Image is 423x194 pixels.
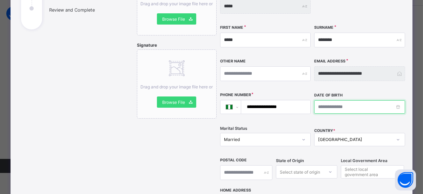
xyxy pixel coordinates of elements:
div: Select state of origin [280,165,320,179]
span: Drag and drop your image file here or [140,1,213,6]
span: Drag and drop your image file here or [140,84,213,89]
label: Date of Birth [314,93,343,98]
div: Select local government area [345,165,390,179]
span: COUNTRY [314,128,335,133]
button: Open asap [395,169,416,190]
div: [GEOGRAPHIC_DATA] [318,137,392,142]
span: Browse File [162,16,185,22]
span: Browse File [162,100,185,105]
label: First Name [220,25,243,30]
label: Surname [314,25,333,30]
span: Marital Status [220,126,247,131]
span: Local Government Area [341,158,388,163]
label: Other Name [220,59,246,63]
label: Home Address [220,188,251,193]
label: Email Address [314,59,345,63]
div: Married [224,137,298,142]
label: Phone Number [220,93,251,97]
div: Drag and drop your image file here orBrowse File [137,49,216,119]
span: Signature [137,42,157,48]
label: Postal Code [220,158,247,162]
span: State of Origin [276,158,304,163]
